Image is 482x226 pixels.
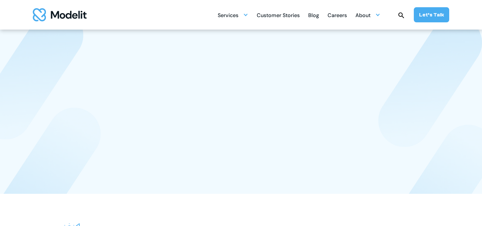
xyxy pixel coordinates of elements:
[257,10,300,22] div: Customer Stories
[419,11,444,18] div: Let’s Talk
[328,10,347,22] div: Careers
[33,8,87,21] a: home
[308,10,319,22] div: Blog
[308,9,319,21] a: Blog
[257,9,300,21] a: Customer Stories
[218,9,248,21] div: Services
[218,10,238,22] div: Services
[355,9,380,21] div: About
[33,8,87,21] img: modelit logo
[355,10,371,22] div: About
[328,9,347,21] a: Careers
[414,7,449,22] a: Let’s Talk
